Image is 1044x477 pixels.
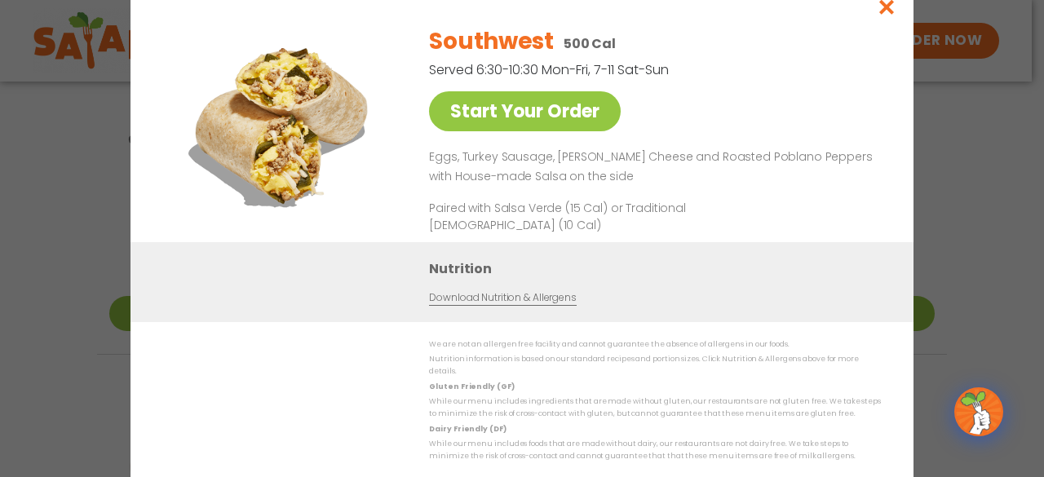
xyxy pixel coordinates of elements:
img: wpChatIcon [956,389,1002,435]
p: Paired with Salsa Verde (15 Cal) or Traditional [DEMOGRAPHIC_DATA] (10 Cal) [429,199,731,233]
p: Served 6:30-10:30 Mon-Fri, 7-11 Sat-Sun [429,60,796,80]
p: While our menu includes foods that are made without dairy, our restaurants are not dairy free. We... [429,438,881,463]
p: 500 Cal [564,33,616,54]
p: Nutrition information is based on our standard recipes and portion sizes. Click Nutrition & Aller... [429,353,881,378]
p: We are not an allergen free facility and cannot guarantee the absence of allergens in our foods. [429,338,881,351]
img: Featured product photo for Southwest [167,12,396,241]
a: Start Your Order [429,91,621,131]
a: Download Nutrition & Allergens [429,289,576,305]
p: Eggs, Turkey Sausage, [PERSON_NAME] Cheese and Roasted Poblano Peppers with House-made Salsa on t... [429,148,874,187]
strong: Dairy Friendly (DF) [429,423,506,433]
h2: Southwest [429,24,553,59]
h3: Nutrition [429,258,889,278]
strong: Gluten Friendly (GF) [429,381,514,391]
p: While our menu includes ingredients that are made without gluten, our restaurants are not gluten ... [429,395,881,421]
